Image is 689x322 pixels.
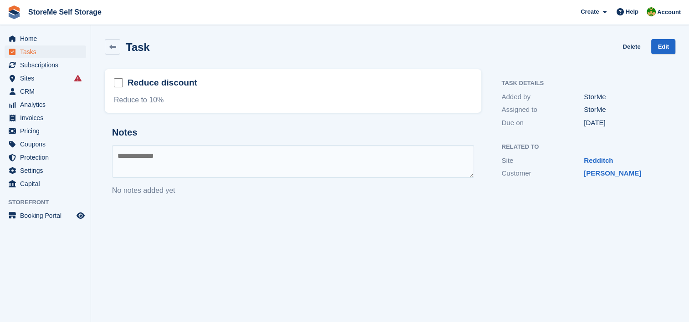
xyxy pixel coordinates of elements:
a: menu [5,125,86,137]
span: No notes added yet [112,186,175,194]
span: Help [626,7,638,16]
a: StoreMe Self Storage [25,5,105,20]
span: Booking Portal [20,209,75,222]
a: menu [5,32,86,45]
span: Capital [20,177,75,190]
span: CRM [20,85,75,98]
span: Subscriptions [20,59,75,71]
div: [DATE] [584,118,666,128]
a: menu [5,45,86,58]
a: menu [5,72,86,85]
span: Account [657,8,681,17]
a: menu [5,111,86,124]
span: Home [20,32,75,45]
div: Due on [501,118,584,128]
h2: Task Details [501,80,666,87]
div: Customer [501,168,584,179]
span: Pricing [20,125,75,137]
div: StorMe [584,92,666,102]
a: menu [5,59,86,71]
i: Smart entry sync failures have occurred [74,75,82,82]
a: Preview store [75,210,86,221]
span: Analytics [20,98,75,111]
a: Edit [651,39,675,54]
span: Sites [20,72,75,85]
span: Tasks [20,45,75,58]
h2: Notes [112,127,474,138]
img: StorMe [647,7,656,16]
a: menu [5,209,86,222]
a: menu [5,85,86,98]
span: Coupons [20,138,75,151]
a: menu [5,177,86,190]
a: menu [5,138,86,151]
a: Delete [623,39,640,54]
span: Invoices [20,111,75,124]
div: Reduce to 10% [114,95,472,106]
span: Settings [20,164,75,177]
div: StorMe [584,105,666,115]
img: stora-icon-8386f47178a22dfd0bd8f6a31ec36ba5ce8667c1dd55bd0f319d3a0aa187defe.svg [7,5,21,19]
h2: Task [126,41,150,53]
span: Storefront [8,198,91,207]
span: Create [581,7,599,16]
div: Added by [501,92,584,102]
a: Redditch [584,156,613,164]
h2: Related to [501,144,666,151]
a: menu [5,151,86,164]
div: Assigned to [501,105,584,115]
h2: Reduce discount [128,77,197,89]
a: menu [5,98,86,111]
a: [PERSON_NAME] [584,169,641,177]
div: Site [501,156,584,166]
a: menu [5,164,86,177]
span: Protection [20,151,75,164]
